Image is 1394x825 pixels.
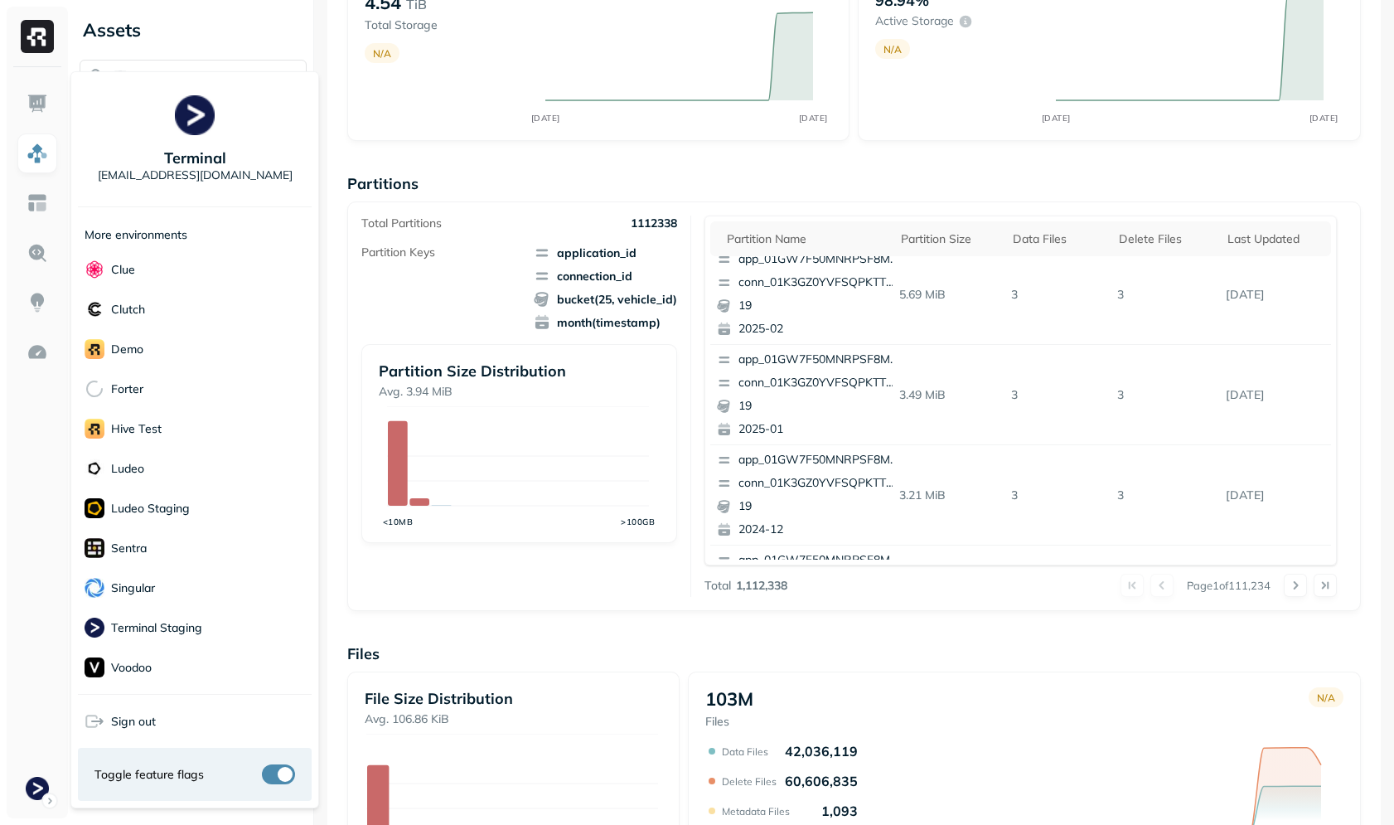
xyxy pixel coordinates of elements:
[111,302,145,318] p: Clutch
[727,231,884,247] div: Partition name
[365,17,529,33] p: Total Storage
[27,93,48,114] img: Dashboard
[534,268,677,284] span: connection_id
[738,375,899,391] p: conn_01K3GZ0YVFSQPKTTH67J8Z3R0E
[373,47,391,60] p: N/A
[621,517,655,527] tspan: >100GB
[738,522,899,538] p: 2024-12
[1187,578,1271,593] p: Page 1 of 111,234
[736,578,787,594] p: 1,112,338
[111,342,143,357] p: demo
[738,452,899,468] p: app_01GW7F50MNRPSF8MFHFDEVDVJA
[893,481,1004,510] p: 3.21 MiB
[94,767,204,783] span: Toggle feature flags
[1042,113,1071,124] tspan: [DATE]
[85,459,104,478] img: Ludeo
[705,687,753,711] p: 103M
[1219,280,1331,309] p: Aug 25, 2025
[85,578,104,598] img: Singular
[738,321,899,337] p: 2025-02
[738,475,899,492] p: conn_01K3GZ0YVFSQPKTTH67J8Z3R0E
[883,43,902,56] p: N/A
[164,148,226,167] p: Terminal
[27,192,48,214] img: Asset Explorer
[379,362,661,381] p: Partition Size Distribution
[175,95,215,135] img: Terminal
[534,245,677,261] span: application_id
[1111,381,1219,410] p: 3
[111,381,143,397] p: Forter
[85,658,104,677] img: Voodoo
[738,352,899,368] p: app_01GW7F50MNRPSF8MFHFDEVDVJA
[85,339,104,359] img: demo
[85,538,104,558] img: Sentra
[111,421,162,437] p: Hive Test
[27,143,48,164] img: Assets
[111,501,190,517] p: Ludeo Staging
[893,381,1004,410] p: 3.49 MiB
[1004,481,1111,510] p: 3
[901,231,996,247] div: Partition size
[111,620,202,636] p: Terminal Staging
[111,660,152,676] p: Voodoo
[27,242,48,264] img: Query Explorer
[1219,481,1331,510] p: Aug 25, 2025
[893,280,1004,309] p: 5.69 MiB
[631,216,677,231] p: 1112338
[704,578,731,594] p: Total
[738,298,899,314] p: 19
[365,711,662,727] p: Avg. 106.86 KiB
[27,342,48,363] img: Optimization
[85,299,104,319] img: Clutch
[1111,481,1219,510] p: 3
[875,13,954,29] p: Active storage
[361,245,435,260] p: Partition Keys
[111,541,147,556] p: Sentra
[722,805,790,818] p: Metadata Files
[379,384,661,400] p: Avg. 3.94 MiB
[365,689,662,708] p: File Size Distribution
[1013,231,1102,247] div: Data Files
[27,292,48,313] img: Insights
[111,580,155,596] p: Singular
[722,775,777,788] p: Delete Files
[1227,231,1323,247] div: Last updated
[85,618,104,638] img: Terminal Staging
[111,461,144,477] p: Ludeo
[1119,231,1211,247] div: Delete Files
[738,274,899,291] p: conn_01K3GZ0YVFSQPKTTH67J8Z3R0E
[738,421,899,438] p: 2025-01
[85,260,104,279] img: Clue
[85,419,104,439] img: Hive Test
[534,291,677,308] span: bucket(25, vehicle_id)
[534,314,677,331] span: month(timestamp)
[80,17,307,43] div: Assets
[738,398,899,415] p: 19
[347,644,1361,663] p: Files
[383,517,414,527] tspan: <10MB
[85,498,104,518] img: Ludeo Staging
[111,262,135,278] p: Clue
[738,498,899,515] p: 19
[1004,381,1111,410] p: 3
[821,803,858,819] p: 1,093
[85,227,187,243] p: More environments
[26,777,49,800] img: Terminal
[1111,280,1219,309] p: 3
[798,113,827,124] tspan: [DATE]
[21,20,54,53] img: Ryft
[785,743,858,759] p: 42,036,119
[1317,692,1335,704] p: N/A
[1219,381,1331,410] p: Aug 25, 2025
[722,745,768,758] p: Data Files
[785,773,858,789] p: 60,606,835
[1309,113,1338,124] tspan: [DATE]
[530,113,559,124] tspan: [DATE]
[111,714,156,730] span: Sign out
[347,174,1361,193] p: Partitions
[1004,280,1111,309] p: 3
[738,251,899,268] p: app_01GW7F50MNRPSF8MFHFDEVDVJA
[98,167,293,183] p: [EMAIL_ADDRESS][DOMAIN_NAME]
[738,552,899,569] p: app_01GW7F50MNRPSF8MFHFDEVDVJA
[705,714,753,730] p: Files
